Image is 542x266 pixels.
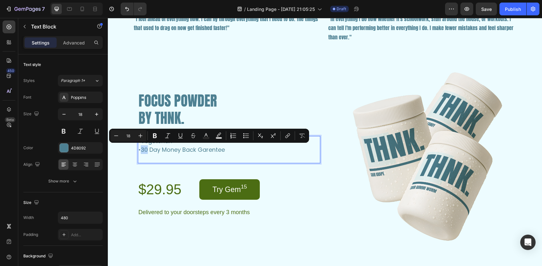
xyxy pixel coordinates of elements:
div: Open Intercom Messenger [520,235,536,250]
p: Delivered to your doorsteps every 3 months [31,190,212,199]
div: Width [23,215,34,221]
p: Text Block [31,23,85,30]
p: •30 Day Money Back Garentee [31,127,183,136]
button: Try Gem<sup>15</sup> [92,161,152,182]
div: Beta [5,117,15,122]
div: Add... [71,232,101,238]
div: Color [23,145,33,151]
div: $29.95 [30,162,75,181]
button: 7 [3,3,48,15]
button: Show more [23,175,103,187]
div: Publish [505,6,521,12]
h2: To enrich screen reader interactions, please activate Accessibility in Grammarly extension settings [30,75,158,110]
div: Rich Text Editor. Editing area: main [30,118,184,145]
span: Landing Page - [DATE] 21:05:25 [247,6,315,12]
span: Paragraph 1* [61,78,85,84]
p: 7 [42,5,45,13]
div: Font [23,94,31,100]
p: FOCUS POWDER BY THNK. [31,74,157,109]
button: Paragraph 1* [58,75,103,86]
img: gempages_581112007906820616-c93272a6-a3a5-4548-9091-11c00d8a4d00.png [222,46,404,228]
p: •Vegeterian [31,119,183,127]
div: Undo/Redo [121,3,147,15]
div: Try Gem [105,166,139,177]
div: Size [23,110,40,118]
div: Show more [48,178,78,184]
p: Advanced [63,39,85,46]
div: 4D8092 [71,145,101,151]
div: 450 [6,68,15,73]
div: Background [23,252,54,261]
iframe: To enrich screen reader interactions, please activate Accessibility in Grammarly extension settings [108,18,542,266]
button: Publish [499,3,526,15]
span: / [244,6,246,12]
input: Auto [58,212,102,223]
div: Styles [23,78,35,84]
div: Size [23,198,40,207]
div: Poppins [71,95,101,101]
span: Save [481,6,492,12]
span: Draft [337,6,346,12]
div: Text style [23,62,41,68]
div: Editor contextual toolbar [109,129,309,143]
button: Save [476,3,497,15]
div: Padding [23,232,38,238]
div: Align [23,160,41,169]
p: Settings [32,39,50,46]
